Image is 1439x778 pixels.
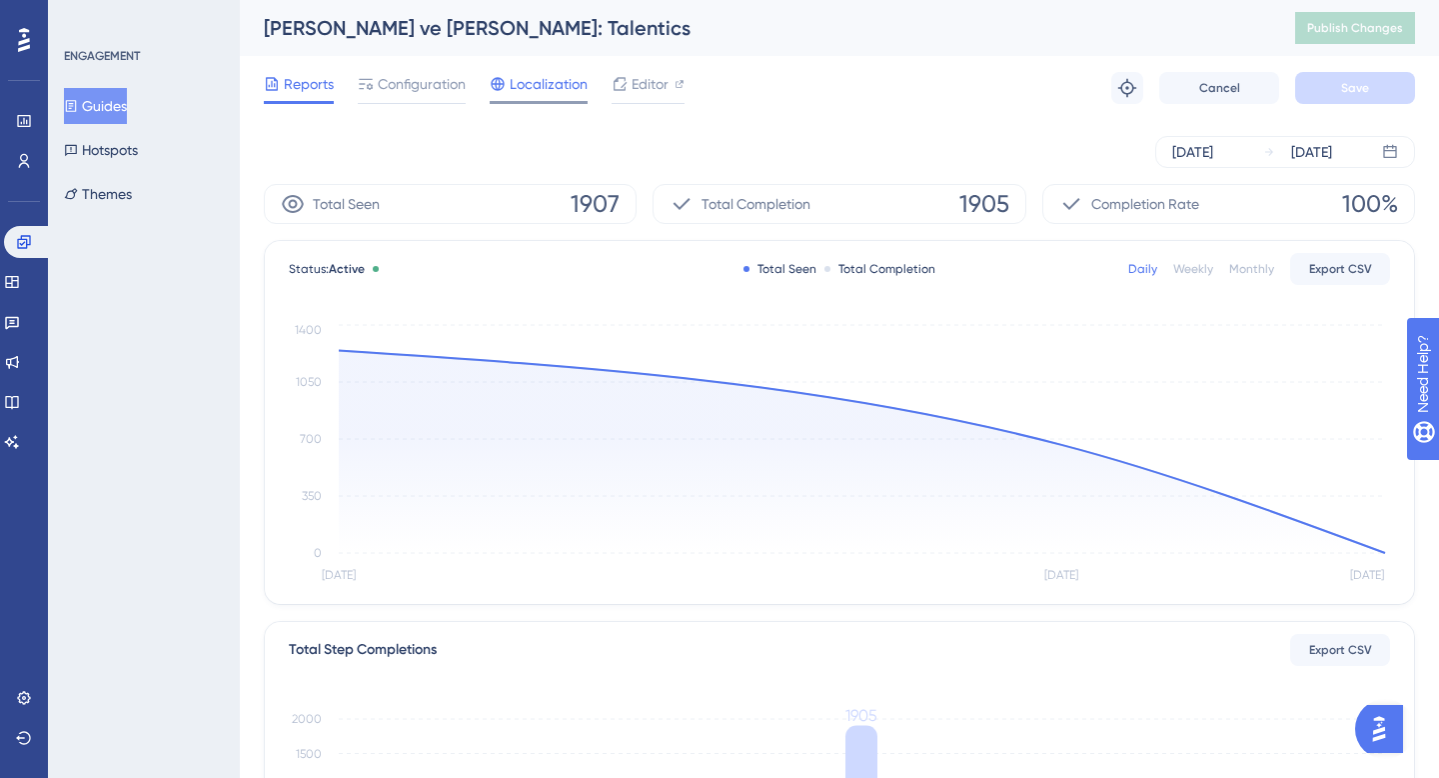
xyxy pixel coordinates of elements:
tspan: 1050 [296,375,322,389]
div: Weekly [1173,261,1213,277]
span: Save [1341,80,1369,96]
span: Need Help? [47,5,125,29]
iframe: UserGuiding AI Assistant Launcher [1355,699,1415,759]
tspan: 700 [300,432,322,446]
span: 1907 [571,188,620,220]
tspan: 1400 [295,323,322,337]
tspan: [DATE] [1044,568,1078,582]
div: Total Seen [743,261,816,277]
button: Hotspots [64,132,138,168]
button: Save [1295,72,1415,104]
span: Completion Rate [1091,192,1199,216]
tspan: 1500 [296,747,322,761]
tspan: [DATE] [322,568,356,582]
button: Themes [64,176,132,212]
span: Editor [632,72,669,96]
tspan: [DATE] [1350,568,1384,582]
span: Reports [284,72,334,96]
span: Localization [510,72,588,96]
tspan: 1905 [845,706,877,725]
button: Export CSV [1290,253,1390,285]
button: Export CSV [1290,634,1390,666]
div: Total Completion [824,261,935,277]
div: ENGAGEMENT [64,48,140,64]
span: Cancel [1199,80,1240,96]
div: [DATE] [1172,140,1213,164]
span: Configuration [378,72,466,96]
tspan: 0 [314,546,322,560]
span: Status: [289,261,365,277]
span: Export CSV [1309,261,1372,277]
div: Monthly [1229,261,1274,277]
div: [PERSON_NAME] ve [PERSON_NAME]: Talentics [264,14,1245,42]
div: [DATE] [1291,140,1332,164]
tspan: 350 [302,489,322,503]
button: Cancel [1159,72,1279,104]
div: Daily [1128,261,1157,277]
tspan: 2000 [292,712,322,726]
span: Active [329,262,365,276]
span: Export CSV [1309,642,1372,658]
button: Guides [64,88,127,124]
span: 100% [1342,188,1398,220]
div: Total Step Completions [289,638,437,662]
span: Publish Changes [1307,20,1403,36]
button: Publish Changes [1295,12,1415,44]
span: 1905 [959,188,1009,220]
span: Total Completion [702,192,810,216]
span: Total Seen [313,192,380,216]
